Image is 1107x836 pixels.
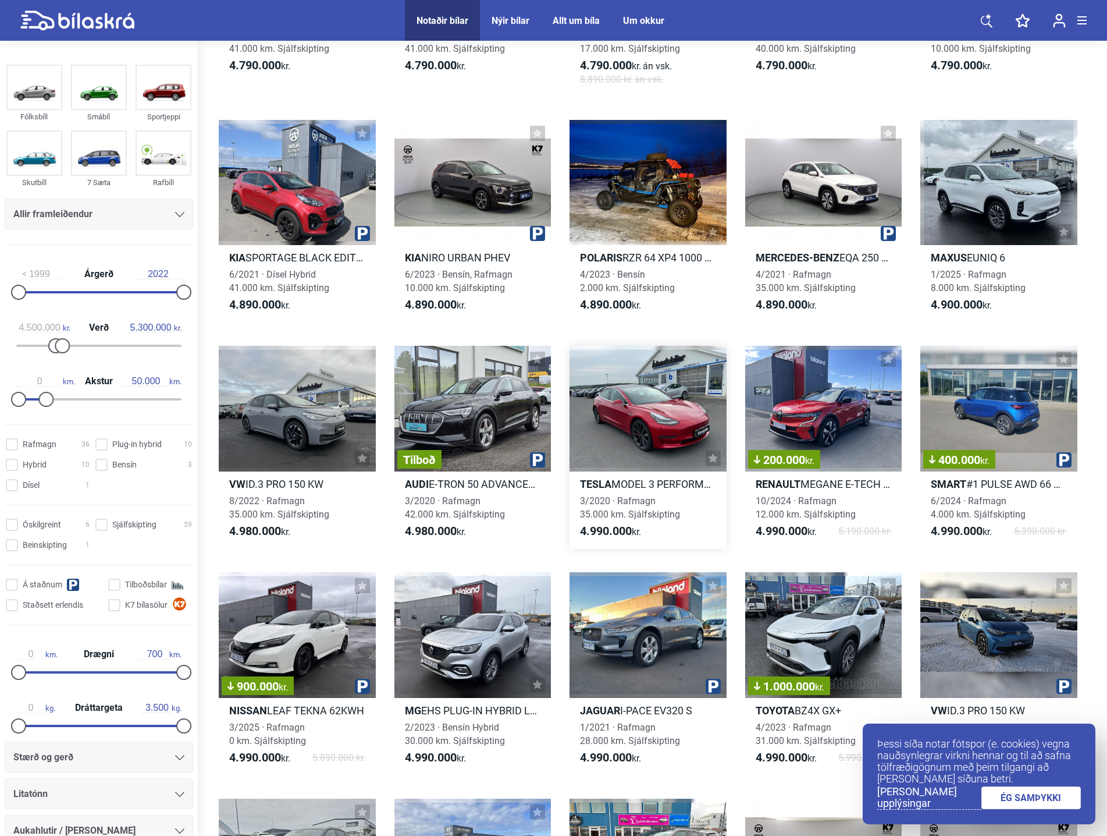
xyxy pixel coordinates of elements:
span: kr. [756,59,817,73]
span: 6/2021 · Dísel Hybrid 41.000 km. Sjálfskipting [229,269,329,293]
a: 200.000kr.RenaultMEGANE E-TECH ELECTRIC TECHNO 60KWH10/2024 · Rafmagn12.000 km. Sjálfskipting4.99... [745,346,902,549]
a: JaguarI-PACE EV320 S1/2021 · Rafmagn28.000 km. Sjálfskipting4.990.000kr. [569,572,727,775]
span: kr. [405,751,466,765]
h2: NIRO URBAN PHEV [394,251,551,264]
b: 4.990.000 [229,750,281,764]
span: kr. [931,525,992,539]
img: parking.png [530,452,545,467]
span: Dísel [23,479,40,491]
div: Fólksbíll [6,110,62,123]
a: PolarisRZR 64 XP4 1000 EPS4/2023 · Bensín2.000 km. Sjálfskipting4.890.000kr. [569,120,727,323]
h2: E-TRON 50 ADVANCED M/ LEÐURSÆTUM [394,477,551,491]
span: 5.390.000 kr. [1014,525,1067,539]
span: kr. [229,298,290,312]
h2: RZR 64 XP4 1000 EPS [569,251,727,264]
span: kr. [756,525,817,539]
span: 1 [86,539,90,551]
a: KiaNIRO URBAN PHEV6/2023 · Bensín, Rafmagn10.000 km. Sjálfskipting4.890.000kr. [394,120,551,323]
a: Notaðir bílar [417,15,468,26]
span: Á staðnum [23,579,62,591]
b: Polaris [580,251,622,264]
span: kg. [16,703,55,713]
b: 4.990.000 [580,524,632,538]
b: Toyota [756,704,795,717]
span: 3 [188,459,192,471]
div: Nýir bílar [492,15,529,26]
span: kr. [756,751,817,765]
div: Skutbíll [6,176,62,189]
h2: I-PACE EV320 S [569,704,727,717]
b: Maxus [931,251,967,264]
h2: SPORTAGE BLACK EDITION [219,251,376,264]
b: VW [229,478,245,490]
a: MgEHS PLUG-IN HYBRID LUXURY2/2023 · Bensín Hybrid30.000 km. Sjálfskipting4.990.000kr. [394,572,551,775]
span: 36 [81,438,90,451]
b: Kia [405,251,421,264]
b: 4.890.000 [229,297,281,311]
span: 900.000 [227,681,288,692]
a: Um okkur [623,15,664,26]
span: kr. [805,455,814,466]
span: kr. [405,525,466,539]
span: 4/2021 · Rafmagn 35.000 km. Sjálfskipting [756,269,856,293]
span: kr. [580,298,641,312]
div: 7 Sæta [71,176,127,189]
a: MaxusEUNIQ 61/2025 · Rafmagn8.000 km. Sjálfskipting4.900.000kr. [920,120,1077,323]
h2: LEAF TEKNA 62KWH [219,704,376,717]
span: Allir framleiðendur [13,206,92,222]
h2: ID.3 PRO 150 KW [920,704,1077,717]
span: kr. [405,59,466,73]
div: Smábíl [71,110,127,123]
span: Akstur [82,377,116,386]
span: kr. [815,682,824,693]
a: 900.000kr.NissanLEAF TEKNA 62KWH3/2025 · Rafmagn0 km. Sjálfskipting4.990.000kr.5.890.000 kr. [219,572,376,775]
a: KiaSPORTAGE BLACK EDITION6/2021 · Dísel Hybrid41.000 km. Sjálfskipting4.890.000kr. [219,120,376,323]
b: 4.990.000 [756,524,807,538]
div: Allt um bíla [553,15,600,26]
span: 1.000.000 [754,681,824,692]
b: 4.900.000 [931,297,983,311]
b: 4.980.000 [229,524,281,538]
span: Hybrid [23,459,47,471]
span: 3/2020 · Rafmagn 35.000 km. Sjálfskipting [580,495,680,520]
b: Mg [405,704,421,717]
span: Staðsett erlendis [23,599,83,611]
span: 1/2025 · Rafmagn 8.000 km. Sjálfskipting [931,269,1026,293]
b: Smart [931,478,966,490]
span: Rafmagn [23,438,56,451]
b: 4.990.000 [931,524,983,538]
span: 6/2023 · Rafmagn 12.000 km. Sjálfskipting [931,722,1031,746]
b: 4.790.000 [580,58,632,72]
span: kr. [229,751,290,765]
div: Rafbíll [136,176,191,189]
img: parking.png [881,226,896,241]
span: 2/2023 · Bensín Hybrid 30.000 km. Sjálfskipting [405,722,505,746]
b: 4.790.000 [931,58,983,72]
span: 1 [86,479,90,491]
img: parking.png [1056,452,1072,467]
span: Drægni [81,650,117,659]
a: [PERSON_NAME] upplýsingar [877,786,981,810]
h2: EHS PLUG-IN HYBRID LUXURY [394,704,551,717]
a: TeslaMODEL 3 PERFORMANCE3/2020 · Rafmagn35.000 km. Sjálfskipting4.990.000kr. [569,346,727,549]
span: kr. [279,682,288,693]
span: 4/2023 · Rafmagn 31.000 km. Sjálfskipting [756,722,856,746]
span: 5.890.000 kr. [312,751,365,765]
b: Tesla [580,478,611,490]
span: km. [16,376,75,387]
img: parking.png [530,226,545,241]
span: kr. [405,298,466,312]
span: Tilboðsbílar [125,579,167,591]
span: kr. [127,323,181,333]
a: VWID.3 PRO 150 KW6/2023 · Rafmagn12.000 km. Sjálfskipting4.990.000kr. [920,572,1077,775]
span: kr. [931,59,992,73]
b: 4.790.000 [229,58,281,72]
span: Dráttargeta [72,703,126,713]
a: TilboðAudiE-TRON 50 ADVANCED M/ LEÐURSÆTUM3/2020 · Rafmagn42.000 km. Sjálfskipting4.980.000kr. [394,346,551,549]
img: parking.png [355,679,370,694]
b: Kia [229,251,245,264]
span: 5.990.000 kr. [838,751,891,765]
span: 1/2021 · Rafmagn 28.000 km. Sjálfskipting [580,722,680,746]
span: kr. [229,59,290,73]
span: 5.190.000 kr. [838,525,891,539]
